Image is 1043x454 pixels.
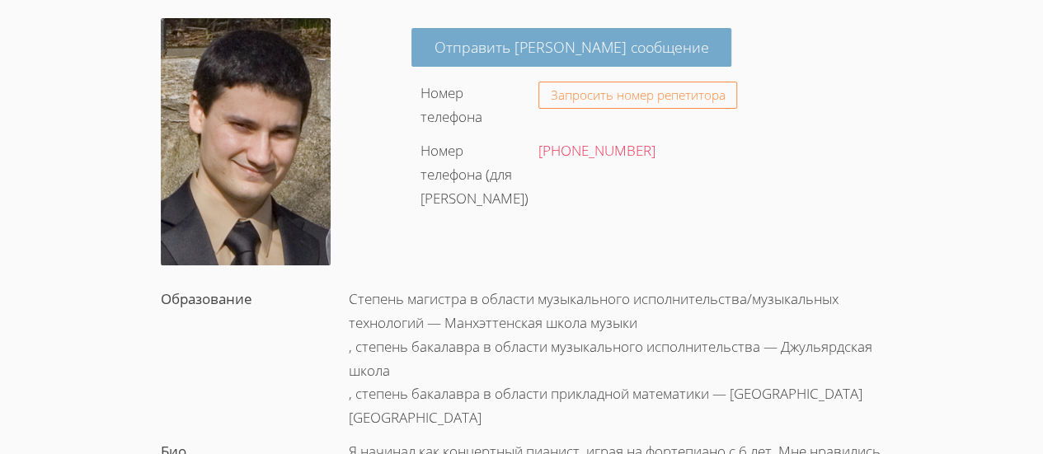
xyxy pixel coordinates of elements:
[420,83,482,126] font: Номер телефона
[349,384,862,427] font: , степень бакалавра в области прикладной математики — [GEOGRAPHIC_DATA] [GEOGRAPHIC_DATA]
[538,82,738,109] button: Запросить номер репетитора
[161,289,252,308] font: Образование
[420,141,529,208] font: Номер телефона (для [PERSON_NAME])
[161,18,331,265] img: david.jpg
[551,87,726,103] font: Запросить номер репетитора
[538,141,655,160] a: [PHONE_NUMBER]
[349,337,872,380] font: , степень бакалавра в области музыкального исполнительства — Джульярдская школа
[435,37,709,57] font: Отправить [PERSON_NAME] сообщение
[411,28,732,67] a: Отправить [PERSON_NAME] сообщение
[349,289,839,332] font: Степень магистра в области музыкального исполнительства/музыкальных технологий — Манхэттенская шк...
